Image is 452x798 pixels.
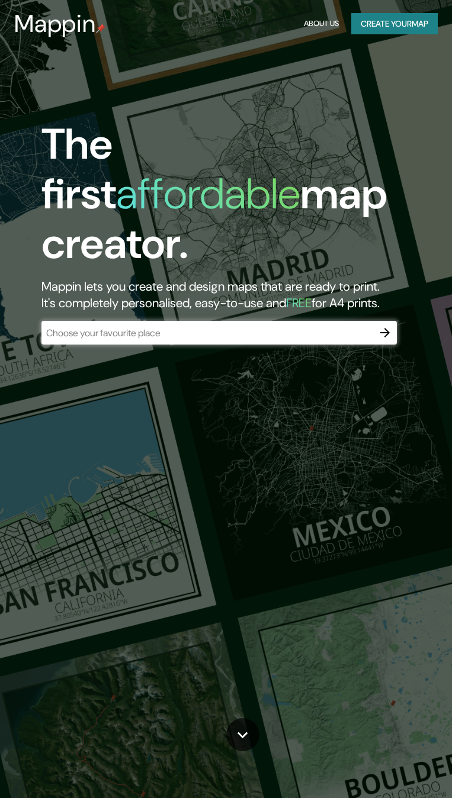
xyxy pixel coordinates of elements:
[351,13,438,35] button: Create yourmap
[41,120,403,278] h1: The first map creator.
[41,278,403,311] h2: Mappin lets you create and design maps that are ready to print. It's completely personalised, eas...
[116,166,300,221] h1: affordable
[301,13,342,35] button: About Us
[14,9,96,38] h3: Mappin
[286,295,312,311] h5: FREE
[347,752,439,785] iframe: Help widget launcher
[41,326,373,340] input: Choose your favourite place
[96,24,105,33] img: mappin-pin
